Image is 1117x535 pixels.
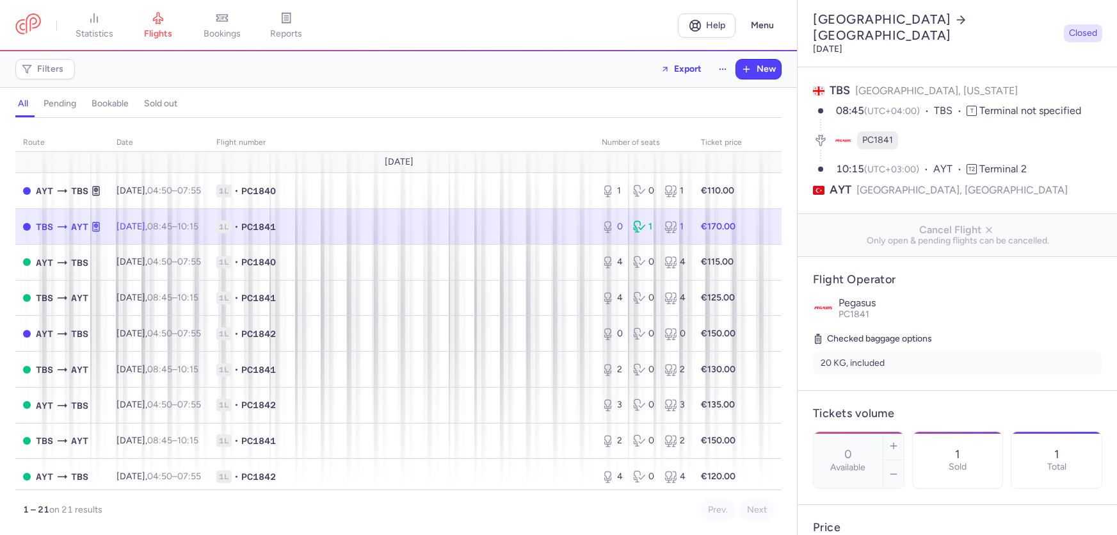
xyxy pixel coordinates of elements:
[147,364,198,375] span: –
[633,327,654,340] div: 0
[177,221,198,232] time: 10:15
[216,185,232,197] span: 1L
[147,185,201,196] span: –
[147,471,201,482] span: –
[839,297,1102,309] p: Pegasus
[147,435,172,446] time: 08:45
[190,12,254,40] a: bookings
[830,83,850,97] span: TBS
[177,364,198,375] time: 10:15
[147,435,198,446] span: –
[664,363,686,376] div: 2
[241,220,276,233] span: PC1841
[664,399,686,411] div: 3
[37,64,63,74] span: Filters
[147,328,201,339] span: –
[743,13,782,38] button: Menu
[813,331,1102,347] h5: Checked baggage options
[955,448,960,461] p: 1
[147,328,172,339] time: 04:50
[862,134,893,147] span: PC1841
[234,185,239,197] span: •
[384,157,413,167] span: [DATE]
[664,220,686,233] div: 1
[147,256,201,267] span: –
[270,28,302,40] span: reports
[933,162,967,177] span: AYT
[701,364,735,375] strong: €130.00
[254,12,318,40] a: reports
[177,435,198,446] time: 10:15
[36,184,53,198] span: AYT
[813,352,1102,375] li: 20 KG, included
[177,185,201,196] time: 07:55
[234,292,239,304] span: •
[144,98,177,110] h4: sold out
[44,98,76,110] h4: pending
[147,256,172,267] time: 04:50
[979,163,1027,175] span: Terminal 2
[216,292,232,304] span: 1L
[602,399,623,411] div: 3
[216,470,232,483] span: 1L
[813,272,1102,287] h4: Flight Operator
[664,327,686,340] div: 0
[36,470,53,484] span: AYT
[808,236,1107,246] span: Only open & pending flights can be cancelled.
[71,434,88,448] span: AYT
[147,399,201,410] span: –
[241,434,276,447] span: PC1841
[602,220,623,233] div: 0
[92,98,129,110] h4: bookable
[813,297,833,318] img: Pegasus logo
[736,60,781,79] button: New
[216,399,232,411] span: 1L
[71,327,88,341] span: TBS
[836,163,864,175] time: 10:15
[117,435,198,446] span: [DATE],
[633,220,654,233] div: 1
[36,434,53,448] span: TBS
[633,185,654,197] div: 0
[664,470,686,483] div: 4
[117,399,201,410] span: [DATE],
[834,131,852,149] figure: PC airline logo
[241,292,276,304] span: PC1841
[633,399,654,411] div: 0
[701,185,734,196] strong: €110.00
[36,363,53,377] span: TBS
[664,185,686,197] div: 1
[678,13,735,38] a: Help
[126,12,190,40] a: flights
[18,98,28,110] h4: all
[830,182,851,198] span: AYT
[701,256,734,267] strong: €115.00
[701,221,735,232] strong: €170.00
[674,64,702,74] span: Export
[701,500,735,520] button: Prev.
[71,363,88,377] span: AYT
[71,399,88,413] span: TBS
[71,291,88,305] span: AYT
[204,28,241,40] span: bookings
[36,327,53,341] span: AYT
[117,292,198,303] span: [DATE],
[147,292,198,303] span: –
[241,470,276,483] span: PC1842
[949,462,967,472] p: Sold
[216,256,232,268] span: 1L
[234,399,239,411] span: •
[147,221,172,232] time: 08:45
[71,256,88,270] span: TBS
[177,328,201,339] time: 07:55
[117,256,201,267] span: [DATE],
[1069,27,1097,40] span: Closed
[147,221,198,232] span: –
[855,85,1018,97] span: [GEOGRAPHIC_DATA], [US_STATE]
[864,164,919,175] span: (UTC+03:00)
[147,185,172,196] time: 04:50
[234,327,239,340] span: •
[117,471,201,482] span: [DATE],
[15,13,41,37] a: CitizenPlane red outlined logo
[241,363,276,376] span: PC1841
